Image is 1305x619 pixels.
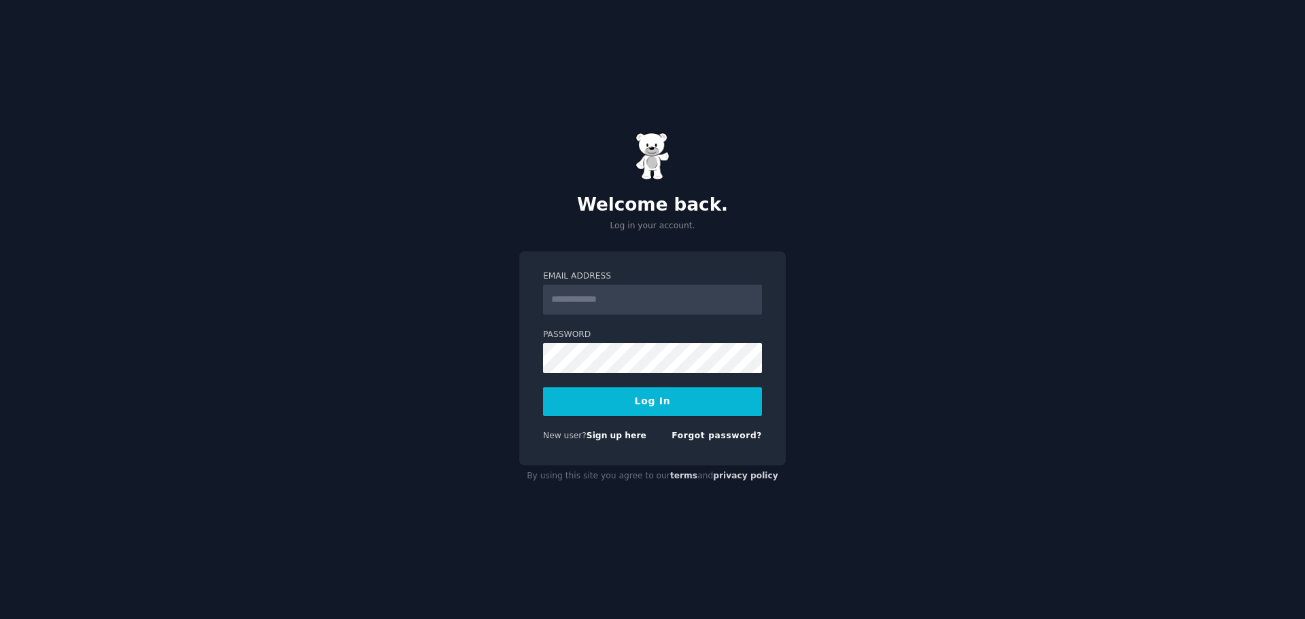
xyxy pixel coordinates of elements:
a: terms [670,471,697,480]
div: By using this site you agree to our and [519,465,786,487]
span: New user? [543,431,587,440]
a: Forgot password? [672,431,762,440]
h2: Welcome back. [519,194,786,216]
a: privacy policy [713,471,778,480]
label: Password [543,329,762,341]
img: Gummy Bear [636,132,669,180]
a: Sign up here [587,431,646,440]
p: Log in your account. [519,220,786,232]
label: Email Address [543,270,762,283]
button: Log In [543,387,762,416]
